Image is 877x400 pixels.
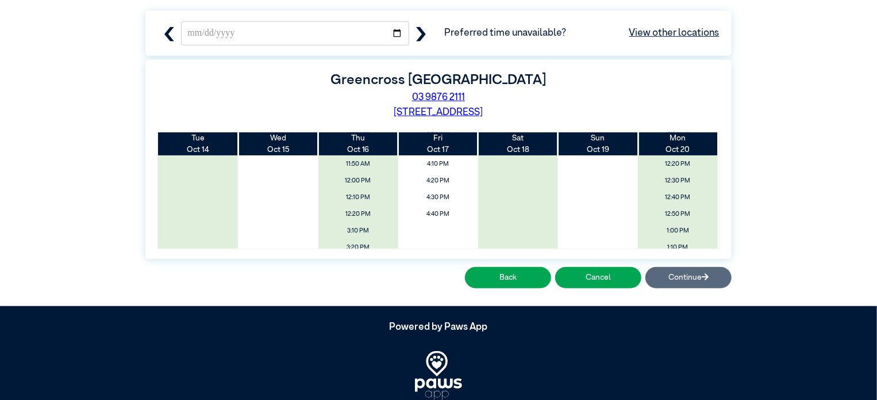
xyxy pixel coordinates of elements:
[415,351,462,400] img: PawsApp
[238,132,318,156] th: Oct 15
[641,173,714,188] span: 12:30 PM
[402,157,475,171] span: 4:10 PM
[402,173,475,188] span: 4:20 PM
[321,207,394,222] span: 12:20 PM
[641,207,714,222] span: 12:50 PM
[331,73,547,87] label: Greencross [GEOGRAPHIC_DATA]
[402,207,475,222] span: 4:40 PM
[638,132,718,156] th: Oct 20
[158,132,238,156] th: Oct 14
[318,132,398,156] th: Oct 16
[398,132,478,156] th: Oct 17
[641,191,714,205] span: 12:40 PM
[145,322,732,333] h5: Powered by Paws App
[321,157,394,171] span: 11:50 AM
[641,241,714,255] span: 1:10 PM
[558,132,638,156] th: Oct 19
[444,26,720,41] span: Preferred time unavailable?
[478,132,558,156] th: Oct 18
[465,267,551,288] button: Back
[412,93,465,102] a: 03 9876 2111
[641,157,714,171] span: 12:20 PM
[321,191,394,205] span: 12:10 PM
[402,191,475,205] span: 4:30 PM
[629,26,720,41] a: View other locations
[321,173,394,188] span: 12:00 PM
[321,224,394,238] span: 3:10 PM
[394,108,483,117] a: [STREET_ADDRESS]
[321,241,394,255] span: 3:20 PM
[641,224,714,238] span: 1:00 PM
[555,267,641,288] button: Cancel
